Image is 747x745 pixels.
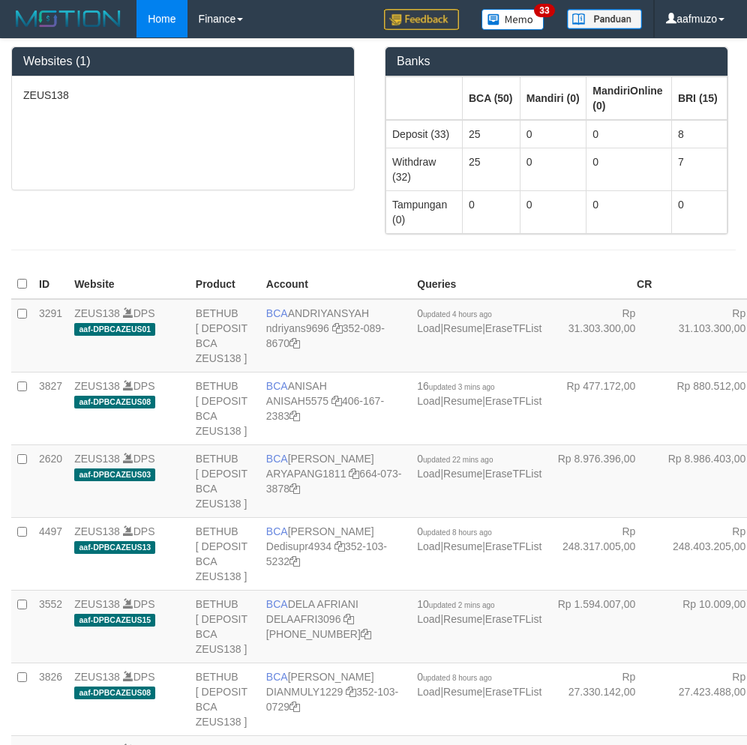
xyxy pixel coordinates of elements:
[462,190,520,233] td: 0
[462,148,520,190] td: 25
[520,120,586,148] td: 0
[11,7,125,30] img: MOTION_logo.png
[423,674,492,682] span: updated 8 hours ago
[547,663,658,735] td: Rp 27.330.142,00
[417,380,494,392] span: 16
[332,322,343,334] a: Copy ndriyans9696 to clipboard
[266,453,288,465] span: BCA
[68,299,190,372] td: DPS
[266,525,288,537] span: BCA
[334,540,345,552] a: Copy Dedisupr4934 to clipboard
[417,307,492,319] span: 0
[33,270,68,299] th: ID
[397,55,716,68] h3: Banks
[443,322,482,334] a: Resume
[423,528,492,537] span: updated 8 hours ago
[417,453,493,465] span: 0
[361,628,371,640] a: Copy 8692458639 to clipboard
[485,686,541,698] a: EraseTFList
[346,686,356,698] a: Copy DIANMULY1229 to clipboard
[260,299,411,372] td: ANDRIYANSYAH 352-089-8670
[671,148,727,190] td: 7
[33,663,68,735] td: 3826
[33,444,68,517] td: 2620
[33,517,68,590] td: 4497
[417,598,494,610] span: 10
[411,270,547,299] th: Queries
[343,613,354,625] a: Copy DELAAFRI3096 to clipboard
[417,395,440,407] a: Load
[417,671,492,683] span: 0
[671,120,727,148] td: 8
[260,663,411,735] td: [PERSON_NAME] 352-103-0729
[74,525,120,537] a: ZEUS138
[462,120,520,148] td: 25
[485,322,541,334] a: EraseTFList
[260,517,411,590] td: [PERSON_NAME] 352-103-5232
[74,396,155,408] span: aaf-DPBCAZEUS08
[68,372,190,444] td: DPS
[386,76,463,120] th: Group: activate to sort column ascending
[23,55,343,68] h3: Websites (1)
[74,671,120,683] a: ZEUS138
[74,614,155,627] span: aaf-DPBCAZEUS15
[443,613,482,625] a: Resume
[33,590,68,663] td: 3552
[74,307,120,319] a: ZEUS138
[74,687,155,699] span: aaf-DPBCAZEUS08
[547,372,658,444] td: Rp 477.172,00
[190,444,260,517] td: BETHUB [ DEPOSIT BCA ZEUS138 ]
[429,383,495,391] span: updated 3 mins ago
[534,4,554,17] span: 33
[289,410,300,422] a: Copy 4061672383 to clipboard
[266,686,343,698] a: DIANMULY1229
[386,120,463,148] td: Deposit (33)
[547,299,658,372] td: Rp 31.303.300,00
[417,453,541,480] span: | |
[417,525,492,537] span: 0
[586,120,672,148] td: 0
[266,395,328,407] a: ANISAH5575
[547,270,658,299] th: CR
[190,270,260,299] th: Product
[417,686,440,698] a: Load
[74,468,155,481] span: aaf-DPBCAZEUS03
[68,517,190,590] td: DPS
[481,9,544,30] img: Button%20Memo.svg
[423,310,492,319] span: updated 4 hours ago
[190,299,260,372] td: BETHUB [ DEPOSIT BCA ZEUS138 ]
[190,663,260,735] td: BETHUB [ DEPOSIT BCA ZEUS138 ]
[485,540,541,552] a: EraseTFList
[33,299,68,372] td: 3291
[260,270,411,299] th: Account
[671,76,727,120] th: Group: activate to sort column ascending
[260,590,411,663] td: DELA AFRIANI [PHONE_NUMBER]
[289,701,300,713] a: Copy 3521030729 to clipboard
[266,380,288,392] span: BCA
[386,190,463,233] td: Tampungan (0)
[485,468,541,480] a: EraseTFList
[417,540,440,552] a: Load
[417,468,440,480] a: Load
[74,323,155,336] span: aaf-DPBCAZEUS01
[547,517,658,590] td: Rp 248.317.005,00
[68,270,190,299] th: Website
[331,395,342,407] a: Copy ANISAH5575 to clipboard
[266,307,288,319] span: BCA
[74,598,120,610] a: ZEUS138
[417,322,440,334] a: Load
[423,456,493,464] span: updated 22 mins ago
[260,372,411,444] td: ANISAH 406-167-2383
[266,468,346,480] a: ARYAPANG1811
[68,663,190,735] td: DPS
[417,307,541,334] span: | |
[384,9,459,30] img: Feedback.jpg
[520,76,586,120] th: Group: activate to sort column ascending
[417,671,541,698] span: | |
[23,88,343,103] p: ZEUS138
[671,190,727,233] td: 0
[266,613,341,625] a: DELAAFRI3096
[547,444,658,517] td: Rp 8.976.396,00
[289,483,300,495] a: Copy 6640733878 to clipboard
[462,76,520,120] th: Group: activate to sort column ascending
